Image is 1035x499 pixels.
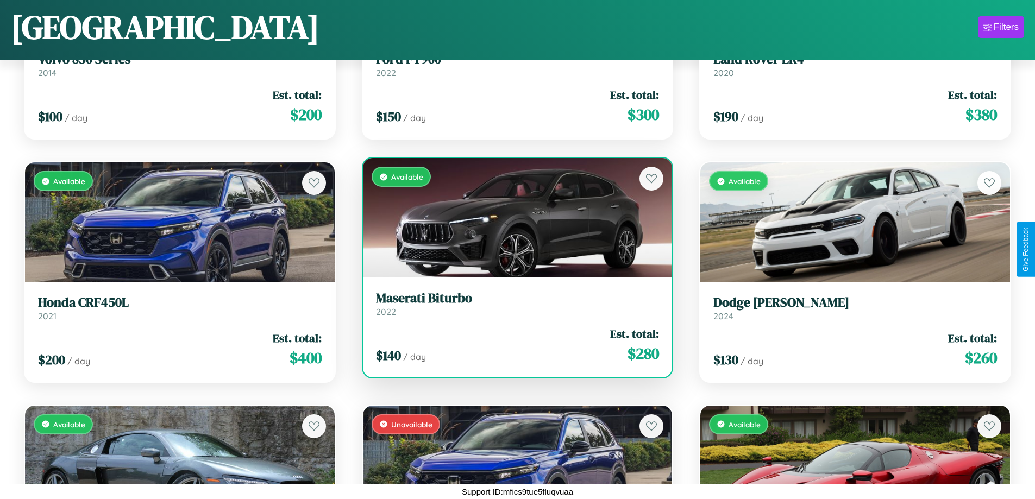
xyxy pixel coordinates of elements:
span: / day [65,112,87,123]
span: $ 130 [713,351,738,369]
h3: Dodge [PERSON_NAME] [713,295,997,311]
span: Unavailable [391,420,432,429]
span: 2022 [376,67,396,78]
span: $ 280 [628,343,659,364]
span: / day [67,356,90,367]
h3: Honda CRF450L [38,295,322,311]
span: Est. total: [610,326,659,342]
span: / day [741,112,763,123]
span: / day [741,356,763,367]
button: Filters [978,16,1024,38]
span: Available [53,176,85,186]
span: $ 200 [290,104,322,125]
span: 2024 [713,311,733,321]
span: $ 300 [628,104,659,125]
a: Ford FT9002022 [376,52,660,78]
a: Land Rover LR42020 [713,52,997,78]
a: Volvo 850 Series2014 [38,52,322,78]
span: Est. total: [273,87,322,103]
div: Filters [994,22,1019,33]
span: Est. total: [273,330,322,346]
span: $ 400 [290,347,322,369]
span: Est. total: [948,330,997,346]
p: Support ID: mfics9tue5fluqvuaa [462,484,573,499]
span: $ 100 [38,108,62,125]
span: / day [403,351,426,362]
span: Available [729,176,761,186]
span: Available [53,420,85,429]
span: Available [391,172,423,181]
span: $ 200 [38,351,65,369]
a: Dodge [PERSON_NAME]2024 [713,295,997,321]
span: $ 380 [965,104,997,125]
h1: [GEOGRAPHIC_DATA] [11,5,319,49]
h3: Maserati Biturbo [376,290,660,306]
span: Available [729,420,761,429]
span: / day [403,112,426,123]
a: Honda CRF450L2021 [38,295,322,321]
span: 2020 [713,67,734,78]
span: $ 140 [376,346,401,364]
div: Give Feedback [1022,228,1030,271]
a: Maserati Biturbo2022 [376,290,660,317]
span: 2022 [376,306,396,317]
span: $ 260 [965,347,997,369]
span: 2021 [38,311,57,321]
span: Est. total: [610,87,659,103]
span: $ 150 [376,108,401,125]
span: Est. total: [948,87,997,103]
span: $ 190 [713,108,738,125]
span: 2014 [38,67,57,78]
